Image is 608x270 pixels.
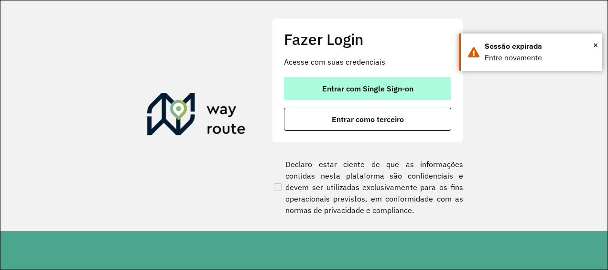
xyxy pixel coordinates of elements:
[284,56,451,67] p: Acesse com suas credenciais
[147,93,246,139] img: Roteirizador AmbevTech
[593,38,598,52] button: Close
[322,85,413,92] span: Entrar com Single Sign-on
[284,108,451,131] button: button
[332,115,404,123] span: Entrar como terceiro
[485,41,595,52] div: Sessão expirada
[485,52,595,64] div: Entre novamente
[284,77,451,100] button: button
[593,38,598,52] span: ×
[272,158,463,216] label: Declaro estar ciente de que as informações contidas nesta plataforma são confidenciais e devem se...
[284,30,451,48] h2: Fazer Login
